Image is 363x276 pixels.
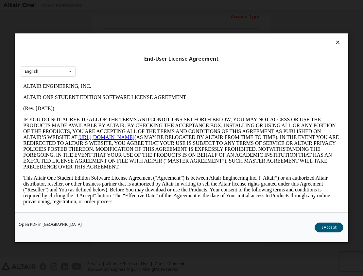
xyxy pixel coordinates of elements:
p: (Rev. [DATE]) [3,25,319,31]
p: ALTAIR ONE STUDENT EDITION SOFTWARE LICENSE AGREEMENT [3,14,319,20]
p: IF YOU DO NOT AGREE TO ALL OF THE TERMS AND CONDITIONS SET FORTH BELOW, YOU MAY NOT ACCESS OR USE... [3,36,319,89]
div: End-User License Agreement [21,56,342,62]
a: Open PDF in [GEOGRAPHIC_DATA] [19,223,82,227]
div: English [25,69,38,73]
button: I Accept [315,223,343,233]
p: This Altair One Student Edition Software License Agreement (“Agreement”) is between Altair Engine... [3,94,319,124]
p: ALTAIR ENGINEERING, INC. [3,3,319,9]
a: [URL][DOMAIN_NAME] [57,54,114,59]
